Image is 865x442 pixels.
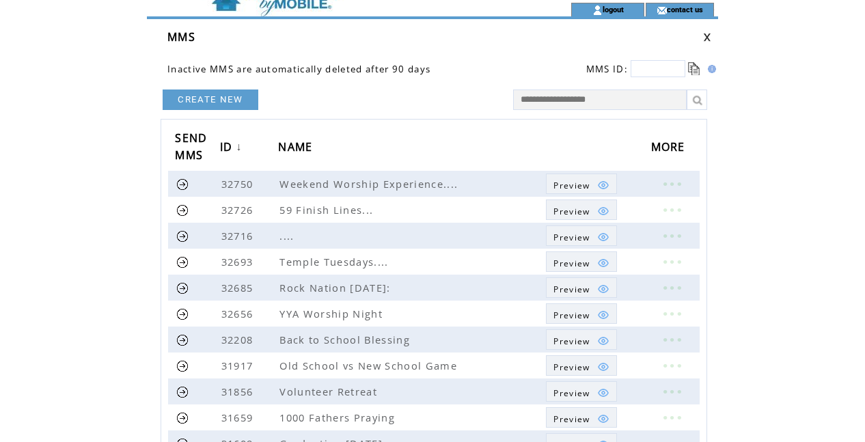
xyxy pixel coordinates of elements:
[221,281,257,294] span: 32685
[553,284,590,295] span: Show MMS preview
[279,307,386,320] span: YYA Worship Night
[597,413,609,425] img: eye.png
[651,136,689,161] span: MORE
[279,177,461,191] span: Weekend Worship Experience....
[279,359,461,372] span: Old School vs New School Game
[597,335,609,347] img: eye.png
[175,127,207,169] span: SEND MMS
[657,5,667,16] img: contact_us_icon.gif
[220,135,246,161] a: ID↓
[279,229,297,243] span: ....
[546,381,616,402] a: Preview
[597,179,609,191] img: eye.png
[597,231,609,243] img: eye.png
[553,387,590,399] span: Show MMS preview
[597,257,609,269] img: eye.png
[546,251,616,272] a: Preview
[546,174,616,194] a: Preview
[221,307,257,320] span: 32656
[221,359,257,372] span: 31917
[279,281,394,294] span: Rock Nation [DATE]:
[586,63,628,75] span: MMS ID:
[278,136,316,161] span: NAME
[221,229,257,243] span: 32716
[597,309,609,321] img: eye.png
[553,180,590,191] span: Show MMS preview
[221,255,257,268] span: 32693
[667,5,703,14] a: contact us
[546,407,616,428] a: Preview
[553,258,590,269] span: Show MMS preview
[221,203,257,217] span: 32726
[546,277,616,298] a: Preview
[221,411,257,424] span: 31659
[597,205,609,217] img: eye.png
[553,361,590,373] span: Show MMS preview
[597,283,609,295] img: eye.png
[221,177,257,191] span: 32750
[546,329,616,350] a: Preview
[167,29,195,44] span: MMS
[546,199,616,220] a: Preview
[546,303,616,324] a: Preview
[279,203,376,217] span: 59 Finish Lines...
[546,355,616,376] a: Preview
[592,5,603,16] img: account_icon.gif
[553,413,590,425] span: Show MMS preview
[597,361,609,373] img: eye.png
[553,335,590,347] span: Show MMS preview
[704,65,716,73] img: help.gif
[597,387,609,399] img: eye.png
[163,89,258,110] a: CREATE NEW
[603,5,624,14] a: logout
[167,63,430,75] span: Inactive MMS are automatically deleted after 90 days
[278,135,319,161] a: NAME
[279,255,392,268] span: Temple Tuesdays....
[553,206,590,217] span: Show MMS preview
[279,333,413,346] span: Back to School Blessing
[553,232,590,243] span: Show MMS preview
[279,411,398,424] span: 1000 Fathers Praying
[221,385,257,398] span: 31856
[553,309,590,321] span: Show MMS preview
[546,225,616,246] a: Preview
[279,385,381,398] span: Volunteer Retreat
[220,136,236,161] span: ID
[221,333,257,346] span: 32208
